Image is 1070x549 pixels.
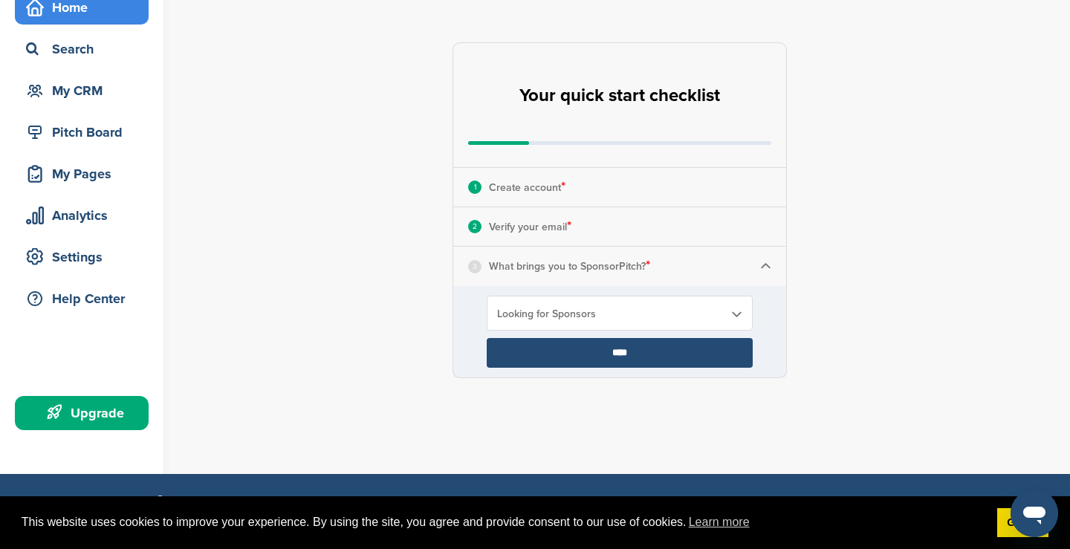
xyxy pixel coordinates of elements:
[22,400,149,426] div: Upgrade
[535,495,589,511] span: About Us
[489,178,565,197] p: Create account
[468,220,481,233] div: 2
[15,32,149,66] a: Search
[489,256,650,276] p: What brings you to SponsorPitch?
[22,202,149,229] div: Analytics
[1011,490,1058,537] iframe: Button to launch messaging window
[468,260,481,273] div: 3
[687,511,752,533] a: learn more about cookies
[22,244,149,270] div: Settings
[760,261,771,272] img: Checklist arrow 1
[15,157,149,191] a: My Pages
[22,160,149,187] div: My Pages
[15,282,149,316] a: Help Center
[519,79,720,112] h2: Your quick start checklist
[15,74,149,108] a: My CRM
[22,285,149,312] div: Help Center
[22,36,149,62] div: Search
[497,308,723,320] span: Looking for Sponsors
[15,240,149,274] a: Settings
[489,217,571,236] p: Verify your email
[22,511,985,533] span: This website uses cookies to improve your experience. By using the site, you agree and provide co...
[15,396,149,430] a: Upgrade
[22,77,149,104] div: My CRM
[156,490,164,509] span: ®
[997,508,1048,538] a: dismiss cookie message
[776,495,811,511] span: Terms
[15,115,149,149] a: Pitch Board
[15,198,149,233] a: Analytics
[468,181,481,194] div: 1
[294,495,361,511] span: Quick Links
[22,119,149,146] div: Pitch Board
